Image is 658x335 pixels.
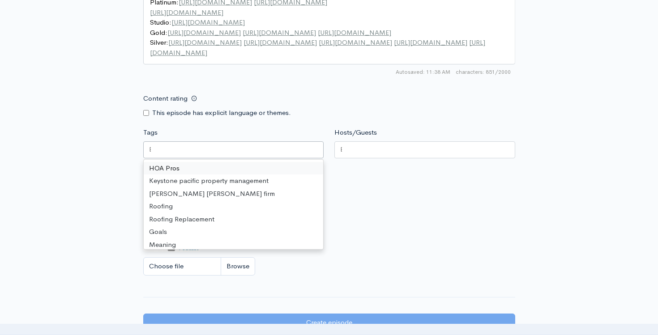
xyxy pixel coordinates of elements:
input: Enter tags for this episode [149,144,151,155]
span: [URL][DOMAIN_NAME] [244,38,317,47]
span: Silver: [150,38,485,57]
span: [URL][DOMAIN_NAME] [319,38,392,47]
span: [URL][DOMAIN_NAME] [168,38,242,47]
div: Roofing [144,200,324,213]
span: Studio: [150,18,247,26]
span: 851/2000 [456,68,511,76]
label: This episode has explicit language or themes. [152,108,291,118]
span: [URL][DOMAIN_NAME] [243,28,316,37]
span: [URL][DOMAIN_NAME] [150,8,223,17]
span: Autosaved: 11:38 AM [396,68,450,76]
div: HOA Pros [144,162,324,175]
span: [URL][DOMAIN_NAME] [318,28,391,37]
div: Keystone pacific property management [144,174,324,187]
div: Goals [144,225,324,238]
div: Roofing Replacement [144,213,324,226]
span: [URL][DOMAIN_NAME] [150,38,485,57]
label: Hosts/Guests [334,127,377,138]
input: Enter the names of the people that appeared on this episode [340,144,342,155]
input: Create episode [143,314,515,332]
span: [URL][DOMAIN_NAME] [167,28,241,37]
div: Meaning [144,238,324,251]
label: Content rating [143,89,188,108]
span: Gold: [150,28,393,37]
label: Tags [143,127,158,138]
span: [URL][DOMAIN_NAME] [171,18,245,26]
span: [URL][DOMAIN_NAME] [394,38,467,47]
small: If no artwork is selected your default podcast artwork will be used [143,182,515,191]
div: [PERSON_NAME] [PERSON_NAME] firm [144,187,324,200]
